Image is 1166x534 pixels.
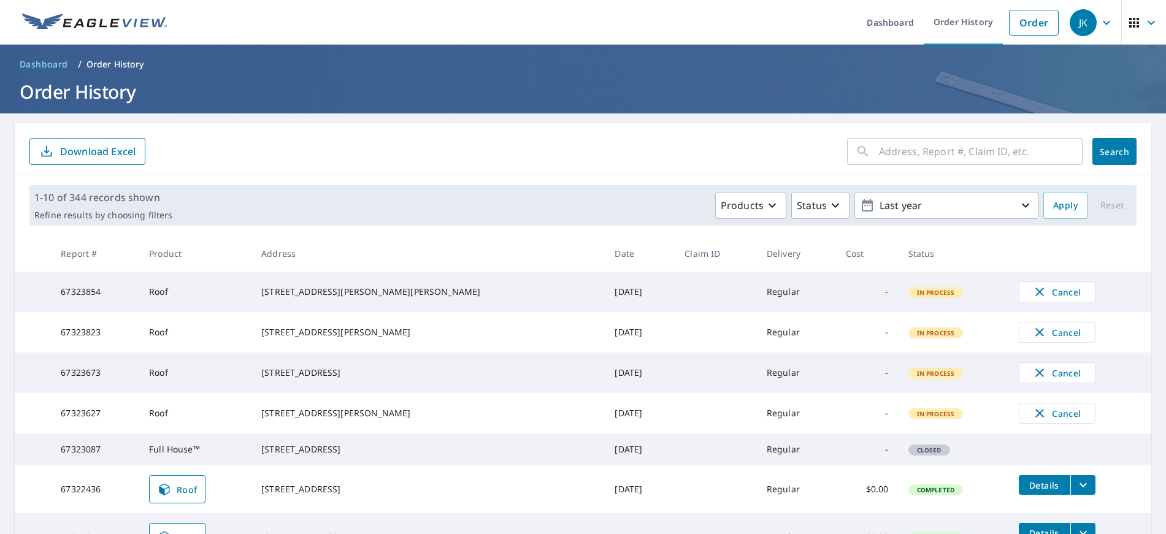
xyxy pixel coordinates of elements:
p: Refine results by choosing filters [34,210,172,221]
button: Search [1092,138,1137,165]
span: Dashboard [20,58,68,71]
span: Details [1026,479,1063,491]
a: Order [1009,10,1059,36]
a: Roof [149,475,205,503]
input: Address, Report #, Claim ID, etc. [879,134,1083,169]
td: 67323087 [51,433,139,465]
td: [DATE] [605,433,675,465]
span: Search [1102,146,1127,158]
span: Cancel [1032,406,1083,421]
div: JK [1070,9,1097,36]
p: Order History [86,58,144,71]
td: - [836,312,899,353]
td: Regular [757,272,836,312]
div: [STREET_ADDRESS][PERSON_NAME] [261,326,595,338]
button: Download Excel [29,138,145,165]
td: 67322436 [51,465,139,513]
img: EV Logo [22,13,167,32]
span: Cancel [1032,284,1083,299]
nav: breadcrumb [15,55,1151,74]
td: [DATE] [605,353,675,393]
button: Cancel [1019,403,1095,424]
span: Cancel [1032,325,1083,340]
td: Roof [139,312,251,353]
td: Regular [757,353,836,393]
th: Delivery [757,235,836,272]
span: In Process [910,329,962,337]
p: Status [797,198,827,213]
button: Status [791,192,850,219]
td: Regular [757,465,836,513]
td: [DATE] [605,393,675,433]
td: Regular [757,393,836,433]
div: [STREET_ADDRESS] [261,443,595,456]
span: Roof [157,482,198,497]
div: [STREET_ADDRESS][PERSON_NAME][PERSON_NAME] [261,286,595,298]
a: Dashboard [15,55,73,74]
span: Cancel [1032,365,1083,380]
p: Last year [875,195,1018,216]
td: $0.00 [836,465,899,513]
span: Closed [910,446,949,454]
button: Apply [1043,192,1087,219]
td: - [836,393,899,433]
p: 1-10 of 344 records shown [34,190,172,205]
td: Full House™ [139,433,251,465]
th: Cost [836,235,899,272]
button: detailsBtn-67322436 [1019,475,1070,495]
th: Address [251,235,605,272]
td: Regular [757,433,836,465]
td: 67323823 [51,312,139,353]
td: - [836,433,899,465]
td: [DATE] [605,312,675,353]
h1: Order History [15,79,1151,104]
span: In Process [910,410,962,418]
th: Report # [51,235,139,272]
td: Regular [757,312,836,353]
td: 67323627 [51,393,139,433]
td: 67323854 [51,272,139,312]
td: Roof [139,393,251,433]
th: Date [605,235,675,272]
td: [DATE] [605,465,675,513]
td: Roof [139,353,251,393]
button: Products [715,192,786,219]
td: [DATE] [605,272,675,312]
span: In Process [910,369,962,378]
div: [STREET_ADDRESS] [261,483,595,495]
td: 67323673 [51,353,139,393]
li: / [78,57,82,72]
p: Products [721,198,764,213]
th: Product [139,235,251,272]
button: Last year [854,192,1038,219]
div: [STREET_ADDRESS][PERSON_NAME] [261,407,595,419]
button: Cancel [1019,322,1095,343]
th: Status [899,235,1009,272]
td: - [836,272,899,312]
div: [STREET_ADDRESS] [261,367,595,379]
button: Cancel [1019,362,1095,383]
p: Download Excel [60,145,136,158]
span: In Process [910,288,962,297]
th: Claim ID [675,235,757,272]
span: Apply [1053,198,1078,213]
button: filesDropdownBtn-67322436 [1070,475,1095,495]
td: Roof [139,272,251,312]
td: - [836,353,899,393]
span: Completed [910,486,962,494]
button: Cancel [1019,281,1095,302]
